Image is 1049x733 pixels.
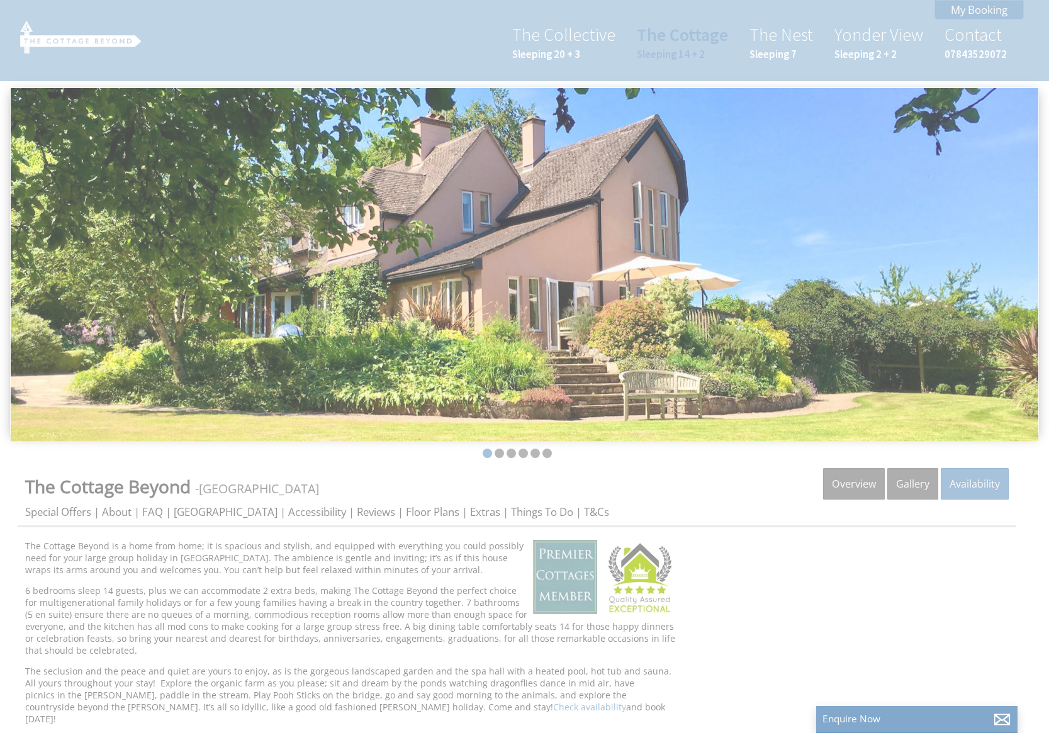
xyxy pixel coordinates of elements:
img: The Cottage Beyond [18,18,143,53]
p: Enquire Now [822,712,1011,725]
a: Contact07843529072 [945,23,1007,61]
img: Sleeps12.com - Quality Assured - 5 Star Exceptional Award [603,540,676,614]
small: Sleeping 7 [749,47,813,61]
span: - [195,480,319,497]
a: Extras [470,505,500,519]
a: Yonder ViewSleeping 2 + 2 [834,23,923,61]
a: Availability [941,468,1009,500]
a: FAQ [142,505,163,519]
a: Accessibility [288,505,346,519]
span: The Cottage Beyond [25,474,191,498]
img: Premier Cottages - Premier Cottages Member [533,540,598,614]
a: About [102,505,132,519]
small: Sleeping 2 + 2 [834,47,923,61]
a: The CottageSleeping 14 + 2 [637,23,728,61]
small: 07843529072 [945,47,1007,61]
a: The Cottage Beyond [25,474,195,498]
a: T&Cs [584,505,609,519]
a: Overview [823,468,885,500]
a: [GEOGRAPHIC_DATA] [199,480,319,497]
a: Things To Do [511,505,573,519]
p: The Cottage Beyond is a home from home; it is spacious and stylish, and equipped with everything ... [25,540,676,576]
a: Floor Plans [406,505,459,519]
p: 6 bedrooms sleep 14 guests, plus we can accommodate 2 extra beds, making The Cottage Beyond the p... [25,585,676,656]
small: Sleeping 14 + 2 [637,47,728,61]
a: The NestSleeping 7 [749,23,813,61]
a: The CollectiveSleeping 20 + 3 [512,23,615,61]
a: Reviews [357,505,395,519]
a: [GEOGRAPHIC_DATA] [174,505,278,519]
small: Sleeping 20 + 3 [512,47,615,61]
a: Special Offers [25,505,91,519]
a: Check availability [553,701,626,713]
a: Gallery [887,468,938,500]
p: The seclusion and the peace and quiet are yours to enjoy, as is the gorgeous landscaped garden an... [25,665,676,725]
